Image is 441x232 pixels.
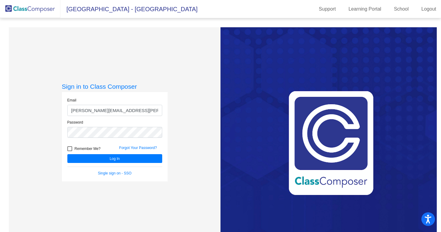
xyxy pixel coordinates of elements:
button: Log In [67,154,162,163]
span: Remember Me? [75,145,101,152]
a: School [389,4,414,14]
a: Forgot Your Password? [119,146,157,150]
label: Password [67,120,83,125]
a: Learning Portal [344,4,386,14]
h3: Sign in to Class Composer [62,83,168,90]
a: Logout [417,4,441,14]
a: Support [314,4,341,14]
label: Email [67,98,76,103]
span: [GEOGRAPHIC_DATA] - [GEOGRAPHIC_DATA] [60,4,198,14]
a: Single sign on - SSO [98,171,131,175]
